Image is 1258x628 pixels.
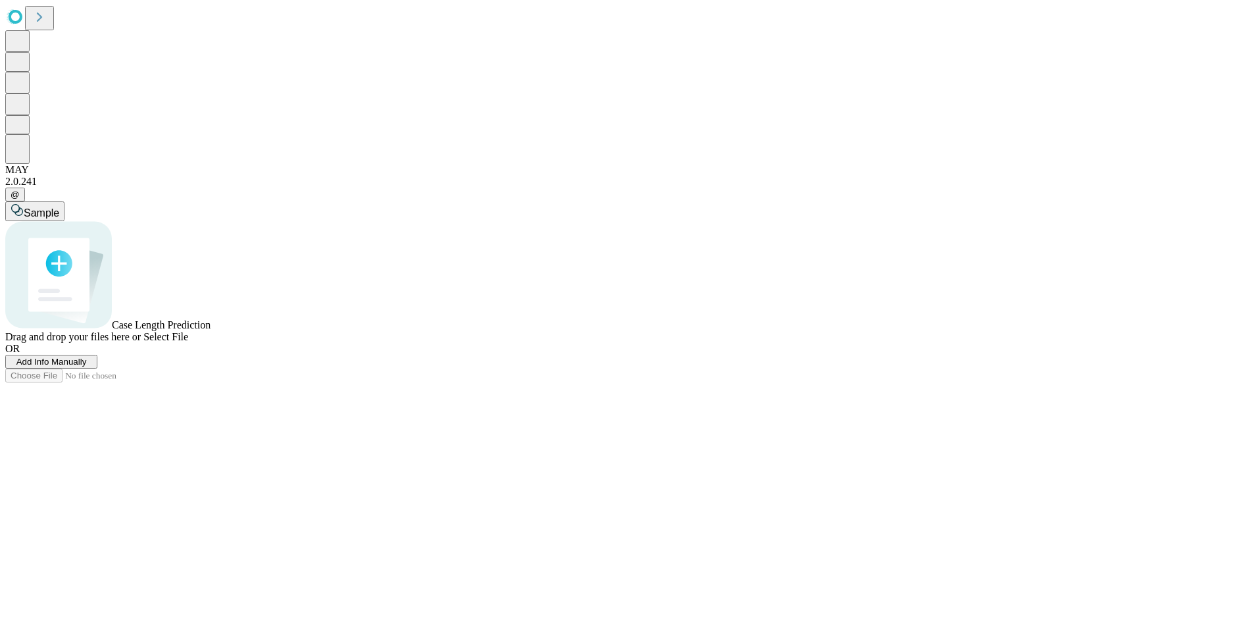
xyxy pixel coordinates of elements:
span: OR [5,343,20,354]
span: Case Length Prediction [112,319,211,330]
button: Add Info Manually [5,355,97,369]
span: Sample [24,207,59,219]
button: @ [5,188,25,201]
div: MAY [5,164,1253,176]
span: Select File [143,331,188,342]
div: 2.0.241 [5,176,1253,188]
span: @ [11,190,20,199]
span: Drag and drop your files here or [5,331,141,342]
span: Add Info Manually [16,357,87,367]
button: Sample [5,201,64,221]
